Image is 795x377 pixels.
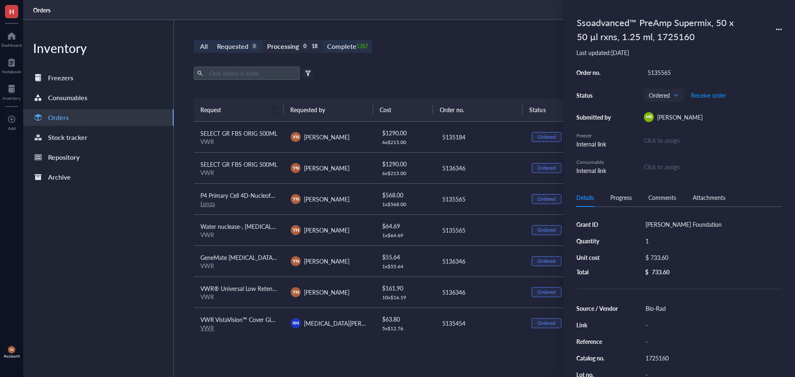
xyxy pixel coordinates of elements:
span: YN [292,257,299,264]
div: Link [576,321,619,329]
td: 5136346 [435,245,525,276]
div: 1 [642,235,782,247]
div: VWR [200,262,277,269]
div: $ 64.69 [382,221,429,231]
div: Inventory [23,40,173,56]
div: Freezers [48,72,73,84]
span: [PERSON_NAME] [657,113,703,121]
div: Consumables [48,92,87,103]
div: Complete [327,41,356,52]
span: YN [292,195,299,202]
span: Ordered [649,91,677,99]
div: Bio-Rad [642,303,782,314]
div: 5135184 [442,132,518,142]
span: YN [292,133,299,140]
div: 0 [301,43,308,50]
a: Repository [23,149,173,166]
div: 6 x $ 215.00 [382,139,429,146]
div: Dashboard [1,43,22,48]
div: 18 [311,43,318,50]
td: 5136346 [435,276,525,307]
div: Ordered [537,289,556,295]
div: VWR [200,138,277,145]
th: Request [194,98,284,121]
td: 5135565 [435,183,525,214]
span: SELECT GR FBS ORIG 500ML [200,160,277,168]
div: $ 733.60 [642,252,778,263]
div: $ 161.90 [382,283,429,293]
span: VWR® Universal Low Retention Pipet Tip Reloads, Non-Sterile, 200 uL [200,284,381,293]
div: Processing [267,41,299,52]
div: $ 55.64 [382,252,429,262]
div: 5136346 [442,288,518,297]
div: All [200,41,208,52]
th: Cost [373,98,433,121]
a: Orders [23,109,173,126]
div: Progress [610,193,632,202]
div: Ordered [537,227,556,233]
div: $ 568.00 [382,190,429,199]
a: Archive [23,169,173,185]
span: YN [292,288,299,295]
div: Attachments [693,193,725,202]
span: Request [200,105,267,114]
div: $ 63.80 [382,315,429,324]
span: Receive order [691,92,726,98]
div: Ordered [537,134,556,140]
td: 5135454 [435,307,525,339]
div: 5135454 [442,319,518,328]
div: Freezer [576,132,614,139]
div: Ordered [537,258,556,264]
a: Stock tracker [23,129,173,146]
div: Ordered [537,165,556,171]
div: Repository [48,151,79,163]
div: Last updated: [DATE] [576,49,782,56]
span: MR [646,114,652,120]
td: 5135565 [435,214,525,245]
a: Inventory [2,82,21,101]
div: Click to assign [644,136,782,145]
th: Requested by [284,98,373,121]
div: Click to assign [644,162,782,171]
div: $ 1290.00 [382,159,429,168]
a: Notebook [2,56,21,74]
div: 8 [251,43,258,50]
div: $ 1290.00 [382,128,429,137]
div: 6 x $ 215.00 [382,170,429,177]
div: Status [576,91,614,99]
div: Submitted by [576,113,614,121]
a: Dashboard [1,29,22,48]
div: Details [576,193,594,202]
a: Lonza [200,199,215,208]
span: SELECT GR FBS ORIG 500ML [200,129,277,137]
div: 5136346 [442,257,518,266]
span: P4 Primary Cell 4D-Nucleofector® X Kit L [200,191,308,199]
div: Reference [576,338,619,345]
td: 5135184 [435,122,525,153]
span: YN [10,348,14,352]
div: Total [576,268,619,276]
div: Quantity [576,237,619,245]
td: 5136346 [435,152,525,183]
a: Freezers [23,70,173,86]
div: Stock tracker [48,132,87,143]
div: $ [645,268,648,276]
span: YN [292,226,299,233]
div: VWR [200,231,277,238]
span: [MEDICAL_DATA][PERSON_NAME] [304,319,395,327]
div: Consumable [576,158,614,166]
div: Grant ID [576,221,619,228]
div: 10 x $ 16.19 [382,294,429,301]
div: Notebook [2,69,21,74]
div: 5135565 [644,67,782,78]
th: Status [523,98,582,121]
span: [PERSON_NAME] [304,133,349,141]
span: GeneMate [MEDICAL_DATA] Boxes, Blotting Containers, MTC Bio [200,253,369,262]
span: KM [293,320,299,326]
span: YN [292,164,299,171]
div: 1 x $ 64.69 [382,232,429,239]
div: Internal link [576,139,614,149]
div: Requested [217,41,248,52]
div: 1725160 [642,352,782,364]
div: Add [8,126,16,131]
